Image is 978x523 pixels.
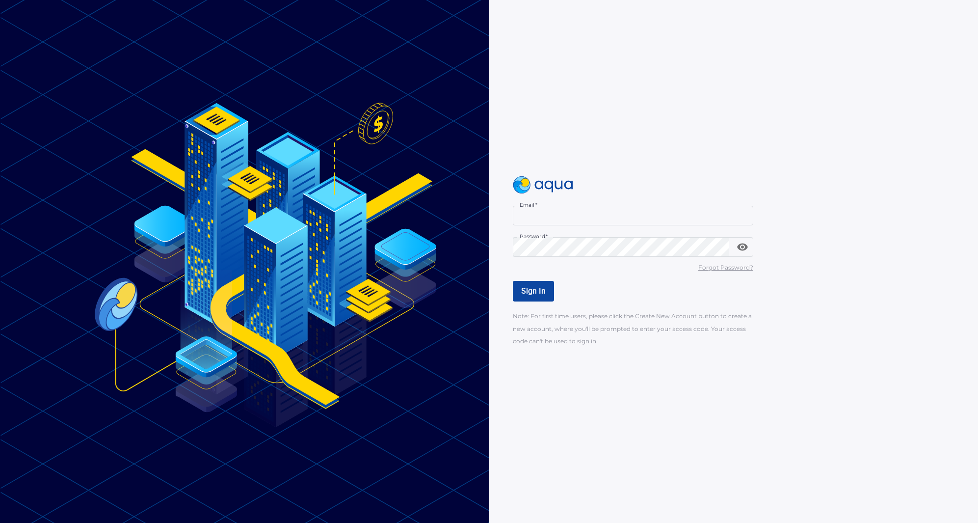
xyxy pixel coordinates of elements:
[513,176,574,194] img: logo
[513,281,554,302] button: Sign In
[733,237,752,257] button: toggle password visibility
[521,286,546,296] span: Sign In
[513,312,752,344] span: Note: For first time users, please click the Create New Account button to create a new account, w...
[520,233,548,240] label: Password
[698,264,753,271] u: Forgot Password?
[520,201,537,209] label: Email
